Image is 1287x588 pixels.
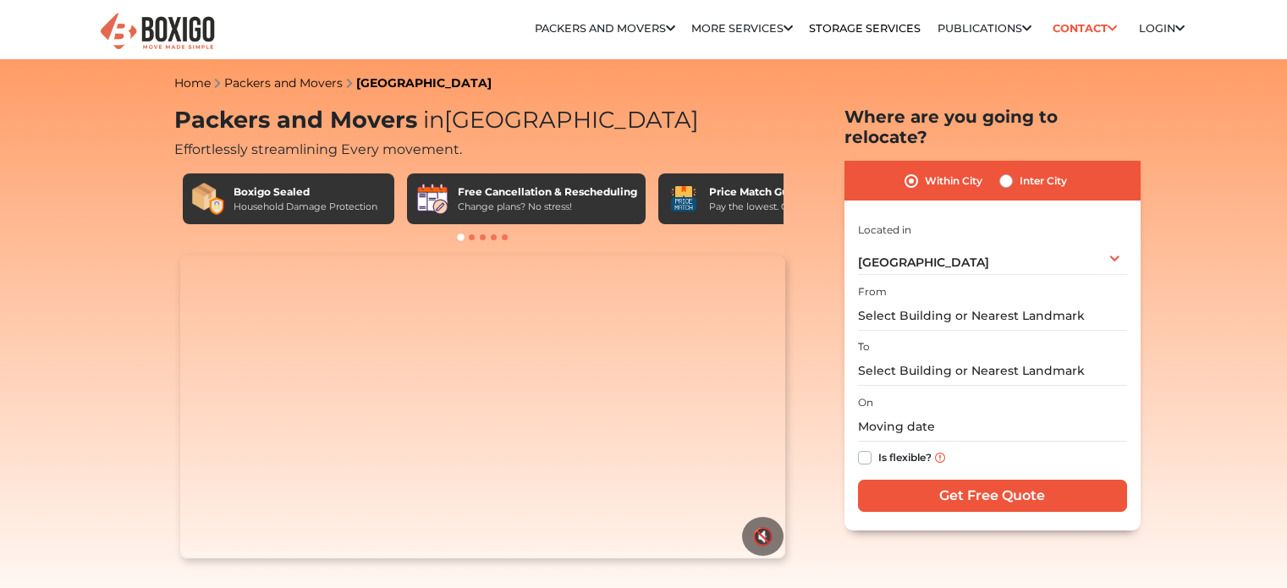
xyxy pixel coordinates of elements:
label: To [858,339,870,354]
a: Publications [938,22,1031,35]
a: Home [174,75,211,91]
label: Within City [925,171,982,191]
div: Free Cancellation & Rescheduling [458,184,637,200]
div: Pay the lowest. Guaranteed! [709,200,838,214]
a: Packers and Movers [224,75,343,91]
input: Select Building or Nearest Landmark [858,356,1127,386]
label: Is flexible? [878,448,932,465]
div: Household Damage Protection [234,200,377,214]
img: Free Cancellation & Rescheduling [415,182,449,216]
div: Boxigo Sealed [234,184,377,200]
label: On [858,395,873,410]
label: Inter City [1020,171,1067,191]
div: Price Match Guarantee [709,184,838,200]
a: [GEOGRAPHIC_DATA] [356,75,492,91]
a: More services [691,22,793,35]
span: Effortlessly streamlining Every movement. [174,141,462,157]
h1: Packers and Movers [174,107,792,135]
a: Login [1139,22,1185,35]
a: Storage Services [809,22,921,35]
button: 🔇 [742,517,784,556]
span: [GEOGRAPHIC_DATA] [417,106,699,134]
span: in [423,106,444,134]
img: Price Match Guarantee [667,182,701,216]
input: Select Building or Nearest Landmark [858,301,1127,331]
input: Get Free Quote [858,480,1127,512]
a: Packers and Movers [535,22,675,35]
img: info [935,453,945,463]
a: Contact [1048,15,1123,41]
img: Boxigo Sealed [191,182,225,216]
div: Change plans? No stress! [458,200,637,214]
label: From [858,284,887,299]
img: Boxigo [98,11,217,52]
h2: Where are you going to relocate? [844,107,1141,147]
video: Your browser does not support the video tag. [180,256,785,558]
input: Moving date [858,412,1127,442]
span: [GEOGRAPHIC_DATA] [858,255,989,270]
label: Located in [858,223,911,238]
